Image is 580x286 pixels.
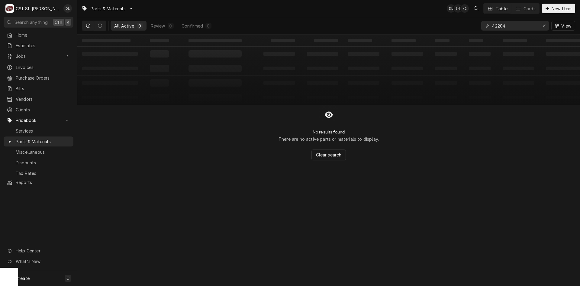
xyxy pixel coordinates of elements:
button: Search anythingCtrlK [4,17,73,28]
table: All Active Parts & Materials List Loading [77,35,580,105]
span: ‌ [82,39,130,42]
button: Clear search [311,150,346,160]
span: Jobs [16,53,61,59]
span: ‌ [314,39,338,42]
span: Pricebook [16,117,61,123]
span: Help Center [16,248,70,254]
div: DL [447,4,455,13]
div: Table [496,5,507,12]
a: Go to Jobs [4,51,73,61]
span: Ctrl [55,19,63,25]
span: C [66,275,69,281]
a: Discounts [4,158,73,168]
a: Purchase Orders [4,73,73,83]
div: 0 [207,23,210,29]
span: What's New [16,258,70,265]
span: Home [16,32,70,38]
span: ‌ [150,39,169,42]
a: Bills [4,84,73,94]
div: SH [454,4,462,13]
span: ‌ [469,39,483,42]
a: Services [4,126,73,136]
div: CSI St. Louis's Avatar [5,4,14,13]
a: Parts & Materials [4,136,73,146]
span: Tax Rates [16,170,70,176]
button: New Item [542,4,575,13]
a: Go to Pricebook [4,115,73,125]
a: Invoices [4,62,73,72]
span: Bills [16,85,70,92]
span: ‌ [271,39,295,42]
span: Vendors [16,96,70,102]
span: ‌ [391,39,416,42]
div: Sydney Hankins's Avatar [454,4,462,13]
span: Reports [16,179,70,186]
span: ‌ [503,39,527,42]
div: All Active [114,23,134,29]
h2: No results found [313,130,345,135]
input: Keyword search [492,21,537,31]
a: Clients [4,105,73,115]
a: Home [4,30,73,40]
span: Search anything [14,19,48,25]
span: Parts & Materials [16,138,70,145]
div: Review [151,23,165,29]
span: ‌ [435,39,449,42]
a: Go to What's New [4,256,73,266]
div: Confirmed [182,23,203,29]
button: View [551,21,575,31]
div: David Lindsey's Avatar [63,4,72,13]
span: ‌ [188,39,242,42]
span: Invoices [16,64,70,71]
a: Vendors [4,94,73,104]
a: Miscellaneous [4,147,73,157]
div: David Lindsey's Avatar [447,4,455,13]
a: Tax Rates [4,168,73,178]
a: Reports [4,177,73,187]
div: 0 [138,23,142,29]
div: CSI St. [PERSON_NAME] [16,5,60,12]
a: Estimates [4,41,73,51]
a: Go to Parts & Materials [79,4,136,14]
p: There are no active parts or materials to display. [279,136,379,142]
div: C [5,4,14,13]
a: Go to Help Center [4,246,73,256]
span: Parts & Materials [91,5,126,12]
div: 0 [169,23,172,29]
span: Discounts [16,159,70,166]
button: Erase input [539,21,549,31]
span: Miscellaneous [16,149,70,155]
div: DL [63,4,72,13]
span: Clear search [315,152,343,158]
button: Open search [471,4,481,13]
span: Create [16,276,30,281]
span: Purchase Orders [16,75,70,81]
span: View [560,23,572,29]
span: Estimates [16,42,70,49]
span: Services [16,128,70,134]
span: K [67,19,69,25]
span: New Item [550,5,573,12]
span: ‌ [348,39,372,42]
span: Clients [16,107,70,113]
div: + 2 [460,4,469,13]
div: Cards [524,5,536,12]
